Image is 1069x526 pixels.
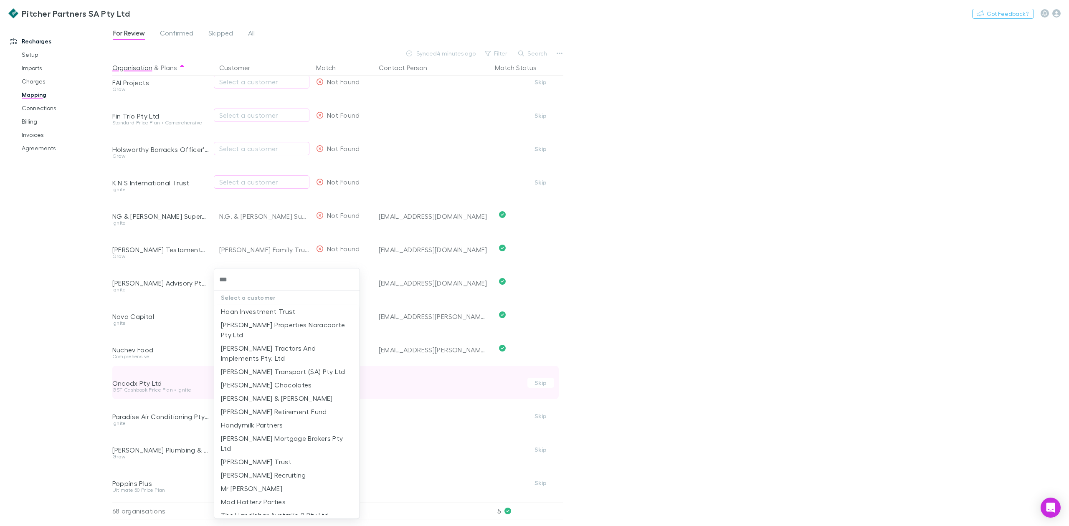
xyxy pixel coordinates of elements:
[214,508,359,522] li: The Handlebar Australia 2 Pty Ltd
[214,378,359,392] li: [PERSON_NAME] Chocolates
[214,455,359,468] li: [PERSON_NAME] Trust
[214,341,359,365] li: [PERSON_NAME] Tractors And Implements Pty. Ltd
[214,365,359,378] li: [PERSON_NAME] Transport (SA) Pty Ltd
[214,418,359,432] li: Handymilk Partners
[214,405,359,418] li: [PERSON_NAME] Retirement Fund
[214,468,359,482] li: [PERSON_NAME] Recruiting
[214,305,359,318] li: Haan Investment Trust
[214,318,359,341] li: [PERSON_NAME] Properties Naracoorte Pty Ltd
[214,392,359,405] li: [PERSON_NAME] & [PERSON_NAME]
[214,291,360,305] p: Select a customer
[214,482,359,495] li: Mr [PERSON_NAME]
[214,495,359,508] li: Mad Hatterz Parties
[214,432,359,455] li: [PERSON_NAME] Mortgage Brokers Pty Ltd
[1041,498,1061,518] div: Open Intercom Messenger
